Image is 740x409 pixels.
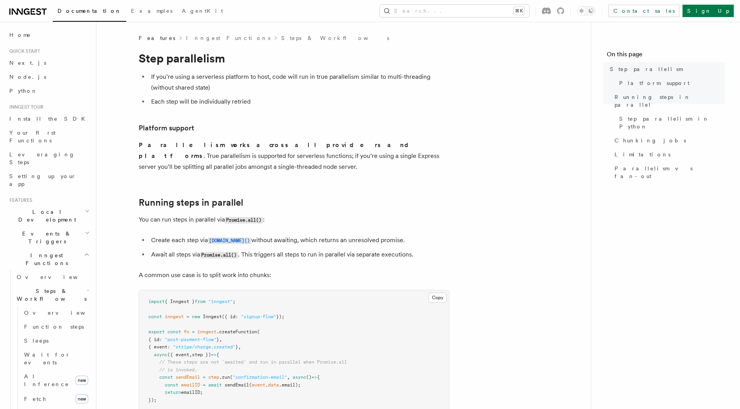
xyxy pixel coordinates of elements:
[225,217,263,224] code: Promise.all()
[219,337,222,342] span: ,
[208,237,251,244] code: [DOMAIN_NAME]()
[195,299,205,304] span: from
[6,28,91,42] a: Home
[165,337,216,342] span: "post-payment-flow"
[616,76,724,90] a: Platform support
[139,140,449,172] p: . True parallelism is supported for serverless functions; if you’re using a single Express server...
[611,133,724,147] a: Chunking jobs
[9,31,31,39] span: Home
[192,314,200,319] span: new
[233,374,287,380] span: "confirmation-email"
[6,84,91,98] a: Python
[268,382,279,388] span: data
[611,161,724,183] a: Parallelism vs fan-out
[249,382,252,388] span: (
[683,5,734,17] a: Sign Up
[24,352,70,366] span: Wait for events
[165,299,195,304] span: { Inngest }
[167,344,170,350] span: :
[216,329,257,334] span: .createFunction
[222,314,235,319] span: ({ id
[608,5,679,17] a: Contact sales
[21,306,91,320] a: Overview
[148,397,157,403] span: });
[615,93,724,109] span: Running steps in parallel
[181,382,200,388] span: emailID
[24,396,47,402] span: Fetch
[24,324,84,330] span: Function steps
[159,374,173,380] span: const
[6,227,91,248] button: Events & Triggers
[615,137,686,144] span: Chunking jobs
[6,70,91,84] a: Node.js
[21,320,91,334] a: Function steps
[615,165,724,180] span: Parallelism vs fan-out
[203,382,205,388] span: =
[14,270,91,284] a: Overview
[610,65,683,73] span: Step parallelism
[186,34,270,42] a: Inngest Functions
[380,5,529,17] button: Search...⌘K
[238,344,241,350] span: ,
[9,173,76,187] span: Setting up your app
[208,299,233,304] span: "inngest"
[208,236,251,244] a: [DOMAIN_NAME]()
[219,374,230,380] span: .run
[6,169,91,191] a: Setting up your app
[312,374,317,380] span: =>
[57,8,122,14] span: Documentation
[24,310,104,316] span: Overview
[6,230,85,245] span: Events & Triggers
[24,338,49,344] span: Sleeps
[619,115,724,130] span: Step parallelism in Python
[139,214,449,225] p: You can run steps in parallel via :
[287,374,290,380] span: ,
[173,344,235,350] span: "stripe/charge.created"
[139,34,175,42] span: Features
[276,314,284,319] span: });
[148,314,162,319] span: const
[9,116,90,122] span: Install the SDK
[186,314,189,319] span: =
[230,374,233,380] span: (
[21,334,91,348] a: Sleeps
[281,34,389,42] a: Steps & Workflows
[181,390,203,395] span: emailID;
[159,359,347,365] span: // These steps are not `awaited` and run in parallel when Promise.all
[615,151,670,158] span: Limitations
[197,329,216,334] span: inngest
[148,344,167,350] span: { event
[235,344,238,350] span: }
[165,314,184,319] span: inngest
[17,274,97,280] span: Overview
[9,130,56,144] span: Your first Functions
[200,252,238,258] code: Promise.all()
[514,7,524,15] kbd: ⌘K
[165,382,178,388] span: const
[9,88,38,94] span: Python
[184,329,189,334] span: fn
[208,382,222,388] span: await
[159,337,162,342] span: :
[177,2,228,21] a: AgentKit
[75,376,88,385] span: new
[211,352,216,357] span: =>
[24,373,69,387] span: AI Inference
[139,270,449,281] p: A common use case is to split work into chunks:
[149,96,449,107] li: Each step will be individually retried
[176,374,200,380] span: sendEmail
[21,369,91,391] a: AI Inferencenew
[257,329,260,334] span: (
[293,374,306,380] span: async
[154,352,167,357] span: async
[139,197,243,208] a: Running steps in parallel
[149,249,449,260] li: Await all steps via . This triggers all steps to run in parallel via separate executions.
[577,6,595,16] button: Toggle dark mode
[216,352,219,357] span: {
[6,208,85,224] span: Local Development
[203,314,222,319] span: Inngest
[21,391,91,407] a: Fetchnew
[208,374,219,380] span: step
[6,104,44,110] span: Inngest tour
[6,205,91,227] button: Local Development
